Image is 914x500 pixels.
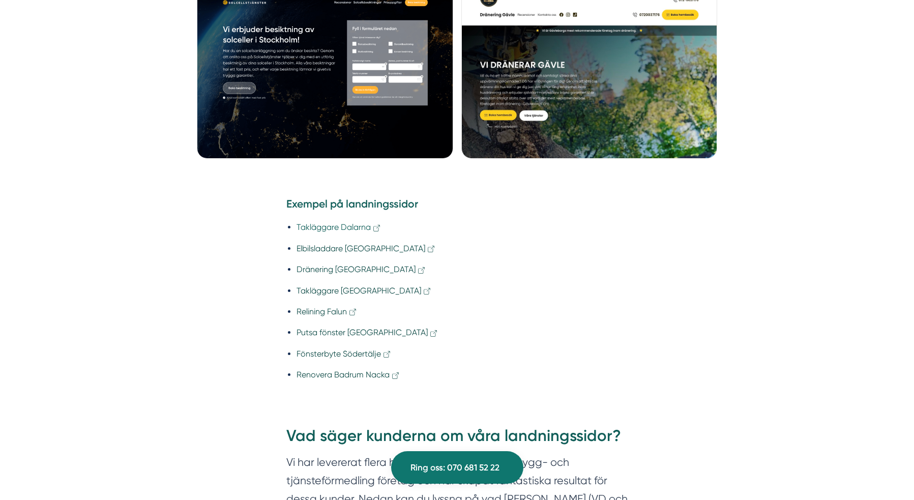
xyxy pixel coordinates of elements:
a: Dränering [GEOGRAPHIC_DATA] [297,264,426,274]
a: Fönsterbyte Södertälje [297,349,392,359]
a: Relining Falun [297,307,358,316]
h4: Exempel på landningssidor [286,196,628,215]
a: Ring oss: 070 681 52 22 [391,451,523,484]
a: Takläggare Dalarna [297,222,381,232]
a: Renovera Badrum Nacka [297,370,400,379]
h2: Vad säger kunderna om våra landningssidor? [286,425,628,453]
a: Putsa fönster [GEOGRAPHIC_DATA] [297,328,438,337]
span: Ring oss: 070 681 52 22 [410,461,499,475]
a: Takläggare [GEOGRAPHIC_DATA] [297,286,432,296]
a: Elbilsladdare [GEOGRAPHIC_DATA] [297,244,436,253]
